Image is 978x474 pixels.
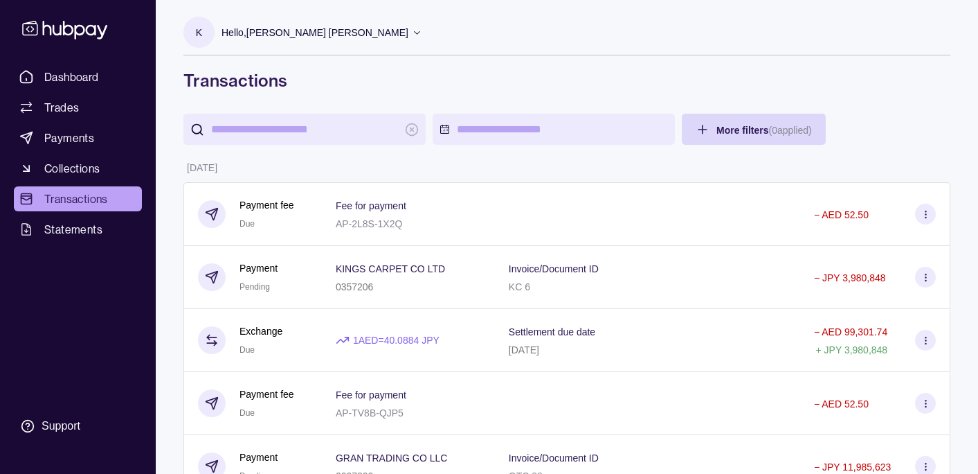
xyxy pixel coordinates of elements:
span: Pending [239,282,270,292]
span: Collections [44,160,100,177]
p: 0357206 [336,281,374,292]
span: Due [239,345,255,355]
p: Invoice/Document ID [509,263,599,274]
div: Support [42,419,80,434]
p: Invoice/Document ID [509,453,599,464]
p: ( 0 applied) [768,125,811,136]
input: search [211,114,398,145]
p: Fee for payment [336,200,406,211]
a: Statements [14,217,142,242]
span: Payments [44,130,94,146]
a: Payments [14,125,142,150]
span: Statements [44,221,102,238]
p: + JPY 3,980,848 [815,344,887,355]
p: Exchange [239,324,282,339]
a: Support [14,412,142,441]
p: GRAN TRADING CO LLC [336,453,448,464]
span: Trades [44,99,79,116]
p: [DATE] [187,162,217,173]
p: [DATE] [509,344,539,355]
a: Collections [14,156,142,181]
p: − AED 52.50 [814,398,869,410]
p: AP-2L8S-1X2Q [336,218,403,229]
p: Hello, [PERSON_NAME] [PERSON_NAME] [221,25,408,40]
a: Trades [14,95,142,120]
button: More filters(0applied) [682,114,826,145]
span: Due [239,408,255,418]
p: Payment fee [239,387,294,402]
p: AP-TV8B-QJP5 [336,407,404,419]
p: 1 AED = 40.0884 JPY [353,333,440,348]
a: Transactions [14,186,142,211]
h1: Transactions [183,69,950,91]
p: Payment [239,261,278,276]
span: More filters [716,125,812,136]
p: − AED 52.50 [814,209,869,220]
p: K [196,25,202,40]
p: − AED 99,301.74 [814,326,887,337]
p: Settlement due date [509,326,595,337]
p: − JPY 11,985,623 [814,462,891,473]
p: − JPY 3,980,848 [814,272,886,283]
span: Transactions [44,191,108,207]
p: KC 6 [509,281,530,292]
p: KINGS CARPET CO LTD [336,263,445,274]
p: Fee for payment [336,389,406,401]
a: Dashboard [14,64,142,89]
span: Dashboard [44,69,99,85]
p: Payment [239,450,278,465]
p: Payment fee [239,197,294,213]
span: Due [239,219,255,229]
